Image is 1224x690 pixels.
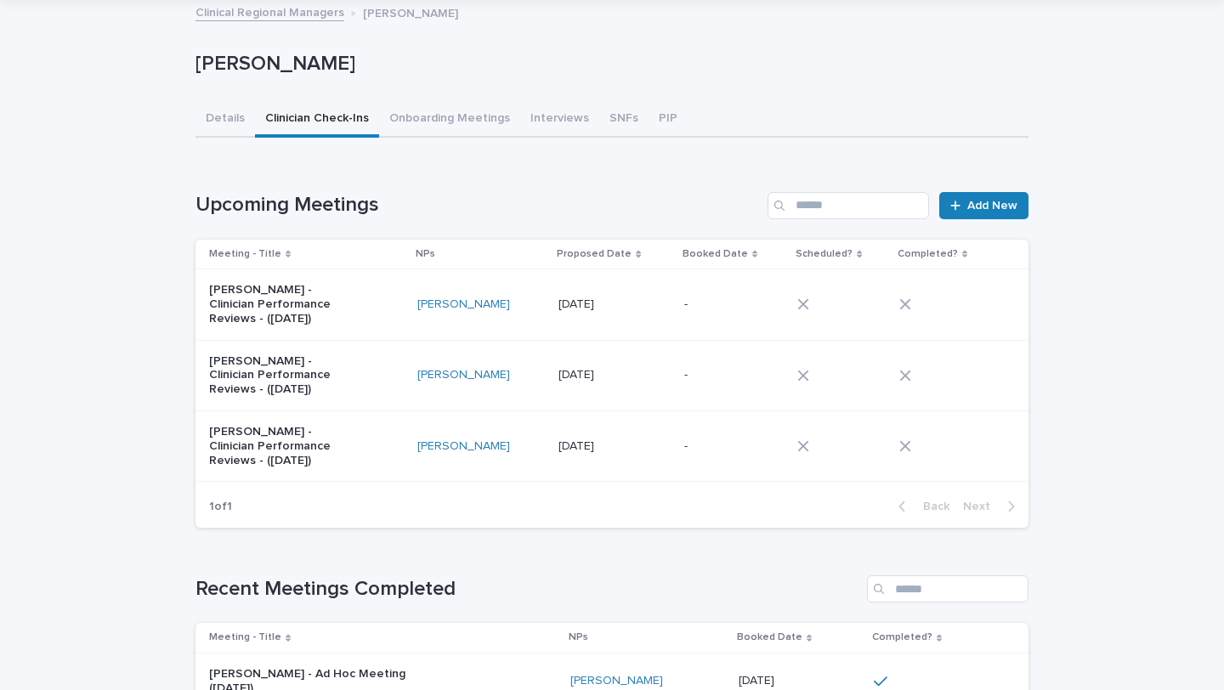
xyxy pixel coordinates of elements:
[558,365,598,382] p: [DATE]
[363,3,458,21] p: [PERSON_NAME]
[684,365,691,382] p: -
[195,2,344,21] a: Clinical Regional Managers
[913,501,949,512] span: Back
[417,439,510,454] a: [PERSON_NAME]
[195,269,1028,340] tr: [PERSON_NAME] - Clinician Performance Reviews - ([DATE])[PERSON_NAME] [DATE][DATE] --
[520,102,599,138] button: Interviews
[885,499,956,514] button: Back
[209,628,281,647] p: Meeting - Title
[558,436,598,454] p: [DATE]
[898,245,958,263] p: Completed?
[768,192,929,219] input: Search
[195,486,246,528] p: 1 of 1
[209,354,351,397] p: [PERSON_NAME] - Clinician Performance Reviews - ([DATE])
[599,102,649,138] button: SNFs
[737,628,802,647] p: Booked Date
[956,499,1028,514] button: Next
[557,245,632,263] p: Proposed Date
[195,340,1028,410] tr: [PERSON_NAME] - Clinician Performance Reviews - ([DATE])[PERSON_NAME] [DATE][DATE] --
[796,245,853,263] p: Scheduled?
[209,425,351,467] p: [PERSON_NAME] - Clinician Performance Reviews - ([DATE])
[963,501,1000,512] span: Next
[417,297,510,312] a: [PERSON_NAME]
[195,52,1022,76] p: [PERSON_NAME]
[209,245,281,263] p: Meeting - Title
[417,368,510,382] a: [PERSON_NAME]
[872,628,932,647] p: Completed?
[739,670,778,688] p: [DATE]
[683,245,748,263] p: Booked Date
[558,294,598,312] p: [DATE]
[684,436,691,454] p: -
[570,674,663,688] a: [PERSON_NAME]
[684,294,691,312] p: -
[416,245,435,263] p: NPs
[195,577,860,602] h1: Recent Meetings Completed
[649,102,688,138] button: PIP
[195,410,1028,481] tr: [PERSON_NAME] - Clinician Performance Reviews - ([DATE])[PERSON_NAME] [DATE][DATE] --
[209,283,351,325] p: [PERSON_NAME] - Clinician Performance Reviews - ([DATE])
[379,102,520,138] button: Onboarding Meetings
[255,102,379,138] button: Clinician Check-Ins
[569,628,588,647] p: NPs
[867,575,1028,602] input: Search
[967,200,1017,212] span: Add New
[195,193,761,218] h1: Upcoming Meetings
[939,192,1028,219] a: Add New
[195,102,255,138] button: Details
